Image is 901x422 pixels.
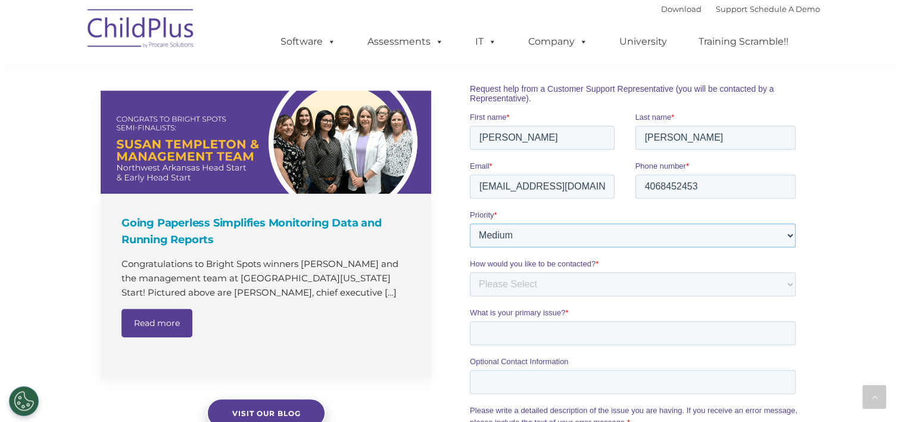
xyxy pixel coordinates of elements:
a: Company [516,30,600,54]
font: | [661,4,820,14]
a: Schedule A Demo [750,4,820,14]
a: Training Scramble!! [687,30,800,54]
a: IT [463,30,509,54]
span: Visit our blog [232,409,300,418]
a: Support [716,4,747,14]
a: Software [269,30,348,54]
a: University [607,30,679,54]
p: Congratulations to Bright Spots winners [PERSON_NAME] and the management team at [GEOGRAPHIC_DATA... [121,257,413,300]
a: Read more [121,309,192,337]
a: Download [661,4,702,14]
img: ChildPlus by Procare Solutions [82,1,201,60]
h4: Going Paperless Simplifies Monitoring Data and Running Reports [121,215,413,248]
a: Assessments [356,30,456,54]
